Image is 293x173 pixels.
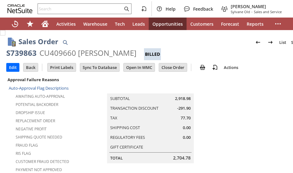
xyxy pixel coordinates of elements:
span: [PERSON_NAME] [231,3,282,9]
span: - [251,9,253,14]
a: Forecast [217,18,243,30]
span: 0.00 [183,125,191,131]
input: Close Order [159,63,187,71]
div: More menus [270,18,285,30]
a: Actions [221,65,241,70]
a: Customers [187,18,217,30]
div: Billed [144,48,161,60]
div: Shortcuts [23,18,38,30]
span: Opportunities [152,21,183,27]
input: Print Labels [48,63,76,71]
span: Customers [190,21,213,27]
a: Activities [53,18,80,30]
input: Edit [7,63,19,71]
a: Reports [243,18,267,30]
img: Quick Find [61,39,69,46]
a: Potential Backorder [16,102,58,107]
a: Regulatory Fees [110,134,145,140]
a: Subtotal [110,96,130,101]
input: Search [38,5,123,13]
a: Leads [129,18,149,30]
a: RIS flag [16,151,31,156]
a: Tax [110,115,117,121]
a: Opportunities [149,18,187,30]
div: CU409660 [PERSON_NAME] [39,48,136,58]
span: 2,918.98 [175,96,191,102]
input: Back [23,63,38,71]
a: Negative Profit [16,126,47,132]
a: Customer Fraud Detected [16,159,69,164]
svg: Search [123,5,130,13]
a: Total [110,155,123,161]
a: Tech [111,18,129,30]
span: -291.90 [177,105,191,111]
a: Fraud Flag [16,143,38,148]
img: Next [267,39,274,46]
caption: Summary [107,83,194,93]
span: Activities [56,21,76,27]
span: Leads [132,21,145,27]
span: Warehouse [83,21,107,27]
svg: Home [41,20,49,28]
span: 0.00 [183,134,191,140]
a: List [277,37,289,47]
a: Warehouse [80,18,111,30]
a: Transaction Discount [110,105,158,111]
a: Awaiting Auto-Approval [16,94,65,99]
a: Replacement Order [16,118,55,123]
a: Gift Certificate [110,144,143,150]
span: Sylvane Old [231,9,250,14]
input: Open In WMC [124,63,155,71]
span: Sales and Service [254,9,282,14]
img: print.svg [199,64,206,71]
span: Feedback [193,6,213,12]
span: Tech [115,21,125,27]
a: Home [38,18,53,30]
span: Help [166,6,176,12]
div: S739863 [6,48,37,58]
img: Previous [254,39,262,46]
h1: Sales Order [18,36,58,47]
a: Auto-Approval Flag Descriptions [9,85,69,91]
input: Sync To Database [80,63,119,71]
a: Shipping Cost [110,125,140,130]
img: add-record.svg [211,64,219,71]
svg: logo [8,4,33,13]
a: Shipping Quote Needed [16,134,62,140]
div: Approval Failure Reasons [6,76,104,84]
a: Recent Records [8,18,23,30]
span: Forecast [221,21,239,27]
span: Reports [247,21,264,27]
svg: Shortcuts [26,20,34,28]
span: 77.70 [181,115,191,121]
span: 2,704.78 [173,155,191,161]
svg: Recent Records [11,20,19,28]
a: Payment not approved [16,167,62,172]
a: Dropship Issue [16,110,45,115]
